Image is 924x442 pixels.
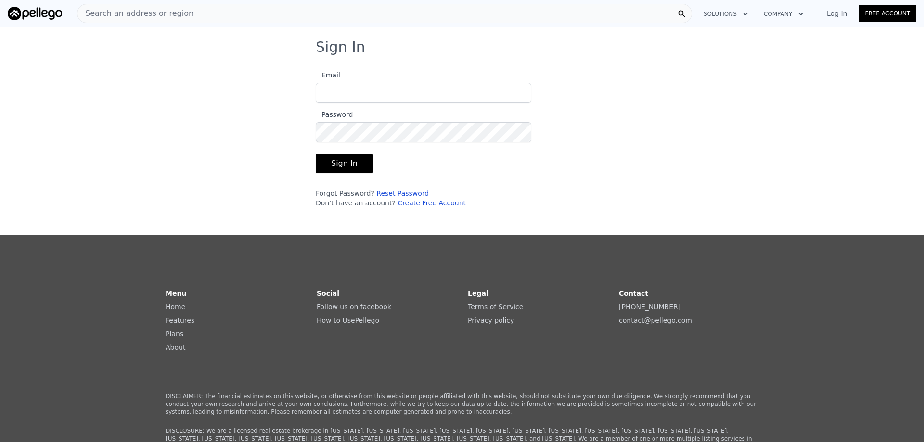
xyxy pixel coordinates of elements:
button: Company [756,5,811,23]
a: [PHONE_NUMBER] [619,303,680,311]
a: Terms of Service [468,303,523,311]
a: Plans [166,330,183,338]
p: DISCLAIMER: The financial estimates on this website, or otherwise from this website or people aff... [166,392,758,416]
strong: Legal [468,290,488,297]
span: Password [316,111,353,118]
strong: Menu [166,290,186,297]
button: Solutions [696,5,756,23]
a: Privacy policy [468,316,514,324]
strong: Contact [619,290,648,297]
a: Log In [815,9,859,18]
input: Password [316,122,531,142]
input: Email [316,83,531,103]
a: Reset Password [376,189,429,197]
a: Free Account [859,5,916,22]
strong: Social [317,290,339,297]
a: Home [166,303,185,311]
a: Create Free Account [398,199,466,207]
h3: Sign In [316,38,608,56]
div: Forgot Password? Don't have an account? [316,189,531,208]
img: Pellego [8,7,62,20]
a: How to UsePellego [317,316,379,324]
a: Follow us on facebook [317,303,391,311]
a: contact@pellego.com [619,316,692,324]
a: Features [166,316,194,324]
span: Email [316,71,340,79]
button: Sign In [316,154,373,173]
a: About [166,343,185,351]
span: Search an address or region [77,8,193,19]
